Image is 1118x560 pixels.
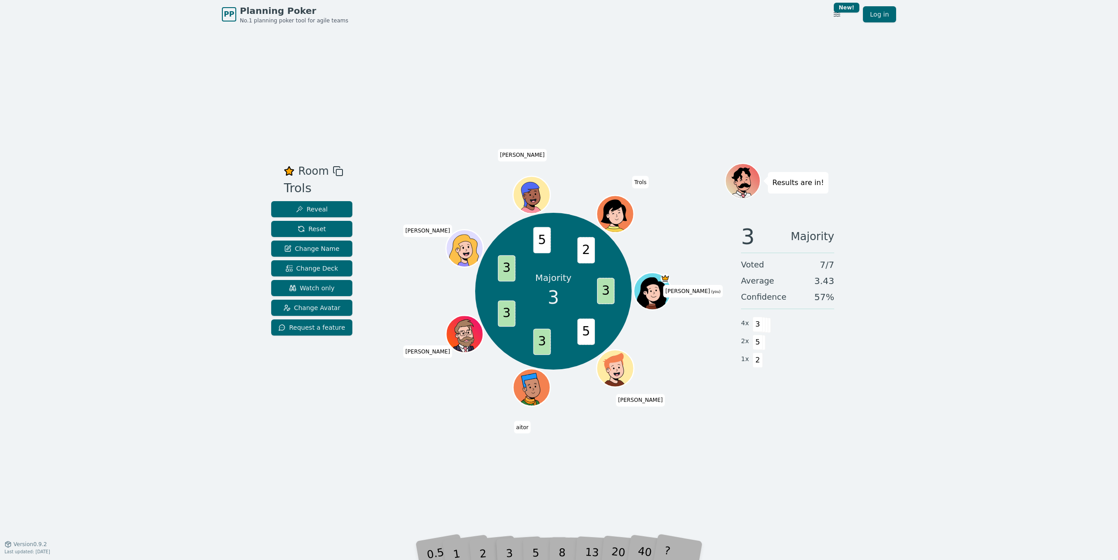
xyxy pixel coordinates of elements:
span: (you) [710,290,721,294]
span: 5 [533,227,550,254]
span: 3 [498,301,515,327]
span: 5 [577,319,595,345]
span: Click to change your name [514,421,531,433]
button: Change Deck [271,260,352,276]
button: Remove as favourite [284,163,295,179]
button: New! [829,6,845,22]
span: Average [741,275,774,287]
span: Click to change your name [616,394,665,406]
button: Reset [271,221,352,237]
span: Hugo is the host [660,274,670,283]
span: Change Name [284,244,339,253]
span: 3 [533,329,550,355]
span: Request a feature [278,323,345,332]
span: Reset [298,224,326,233]
span: Change Avatar [283,303,341,312]
div: New! [834,3,859,13]
p: Results are in! [772,177,824,189]
span: Majority [791,226,834,247]
span: 3 [741,226,755,247]
button: Request a feature [271,319,352,336]
span: 57 % [815,291,834,303]
a: Log in [863,6,896,22]
span: Click to change your name [403,345,452,358]
button: Click to change your avatar [635,274,670,309]
span: Planning Poker [240,4,348,17]
span: 3.43 [814,275,834,287]
div: Trols [284,179,343,198]
p: Majority [535,271,572,284]
span: Click to change your name [663,285,723,297]
span: Confidence [741,291,786,303]
span: Version 0.9.2 [13,541,47,548]
span: Reveal [296,205,328,214]
span: 5 [753,335,763,350]
button: Change Name [271,241,352,257]
span: PP [224,9,234,20]
button: Change Avatar [271,300,352,316]
span: 2 [577,237,595,264]
span: Change Deck [286,264,338,273]
span: Click to change your name [403,224,452,237]
span: Click to change your name [632,176,649,188]
span: 3 [597,278,614,305]
span: 3 [498,255,515,282]
span: Watch only [289,284,335,293]
span: 3 [548,284,559,311]
button: Watch only [271,280,352,296]
span: 2 x [741,336,749,346]
span: No.1 planning poker tool for agile teams [240,17,348,24]
span: 2 [753,353,763,368]
button: Version0.9.2 [4,541,47,548]
span: 1 x [741,354,749,364]
a: PPPlanning PokerNo.1 planning poker tool for agile teams [222,4,348,24]
span: 4 x [741,319,749,328]
span: Last updated: [DATE] [4,549,50,554]
span: 3 [753,317,763,332]
span: 7 / 7 [820,258,834,271]
button: Reveal [271,201,352,217]
span: Voted [741,258,764,271]
span: Room [298,163,329,179]
span: Click to change your name [498,149,547,161]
